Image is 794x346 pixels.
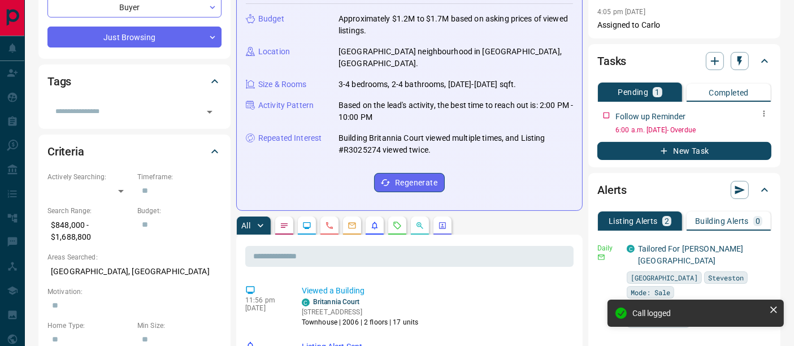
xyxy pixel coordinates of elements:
p: [GEOGRAPHIC_DATA], [GEOGRAPHIC_DATA] [47,262,222,281]
p: 11:56 pm [245,296,285,304]
p: All [241,222,250,230]
p: 2 [665,217,669,225]
p: 1 [655,88,660,96]
svg: Emails [348,221,357,230]
p: 6:00 a.m. [DATE] - Overdue [615,125,771,135]
div: condos.ca [302,299,310,306]
p: Home Type: [47,321,132,331]
p: [GEOGRAPHIC_DATA] neighbourhood in [GEOGRAPHIC_DATA], [GEOGRAPHIC_DATA]. [339,46,573,70]
a: Tailored For [PERSON_NAME][GEOGRAPHIC_DATA] [638,244,743,265]
p: [DATE] [245,304,285,312]
p: Activity Pattern [258,100,314,111]
svg: Lead Browsing Activity [302,221,311,230]
h2: Criteria [47,142,84,161]
p: Assigned to Carlo [597,19,771,31]
svg: Opportunities [415,221,424,230]
svg: Requests [393,221,402,230]
p: 4:05 pm [DATE] [597,8,645,16]
p: Follow up Reminder [615,111,685,123]
div: Alerts [597,176,771,204]
h2: Alerts [597,181,627,199]
button: New Task [597,142,771,160]
div: Tasks [597,47,771,75]
svg: Email [597,253,605,261]
p: 3-4 bedrooms, 2-4 bathrooms, [DATE]-[DATE] sqft. [339,79,516,90]
button: Open [202,104,218,120]
p: Search Range: [47,206,132,216]
p: Budget [258,13,284,25]
p: Min Size: [137,321,222,331]
div: condos.ca [627,245,635,253]
svg: Agent Actions [438,221,447,230]
span: Mode: Sale [631,287,670,298]
p: Townhouse | 2006 | 2 floors | 17 units [302,317,418,327]
p: Timeframe: [137,172,222,182]
p: Based on the lead's activity, the best time to reach out is: 2:00 PM - 10:00 PM [339,100,573,123]
p: Areas Searched: [47,252,222,262]
p: Daily [597,243,620,253]
svg: Notes [280,221,289,230]
span: [GEOGRAPHIC_DATA] [631,272,698,283]
button: Regenerate [374,173,445,192]
p: Repeated Interest [258,132,322,144]
p: Viewed a Building [302,285,569,297]
h2: Tasks [597,52,626,70]
h2: Tags [47,72,71,90]
p: [STREET_ADDRESS] [302,307,418,317]
p: Location [258,46,290,58]
p: $848,000 - $1,688,800 [47,216,132,246]
div: Tags [47,68,222,95]
svg: Listing Alerts [370,221,379,230]
p: Completed [709,89,749,97]
p: Budget: [137,206,222,216]
div: Criteria [47,138,222,165]
p: Building Britannia Court viewed multiple times, and Listing #R3025274 viewed twice. [339,132,573,156]
span: Steveston [708,272,744,283]
p: Listing Alerts [609,217,658,225]
p: Size & Rooms [258,79,307,90]
div: Call logged [632,309,765,318]
a: Britannia Court [313,298,360,306]
p: Pending [618,88,649,96]
p: Building Alerts [695,217,749,225]
svg: Calls [325,221,334,230]
p: 0 [756,217,760,225]
div: Just Browsing [47,27,222,47]
p: Actively Searching: [47,172,132,182]
p: Approximately $1.2M to $1.7M based on asking prices of viewed listings. [339,13,573,37]
p: Motivation: [47,287,222,297]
